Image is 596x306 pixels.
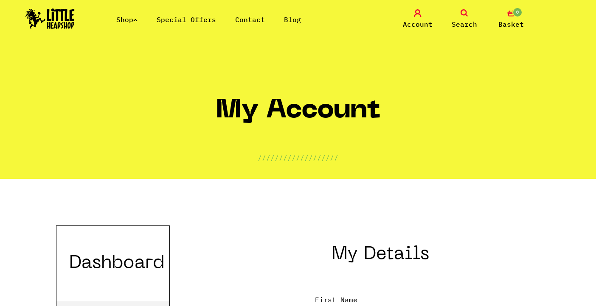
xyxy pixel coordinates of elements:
[235,15,265,24] a: Contact
[403,19,433,29] span: Account
[396,9,439,29] a: Account
[512,7,523,17] span: 0
[284,15,301,24] a: Blog
[258,153,338,163] p: ///////////////////
[25,8,75,29] img: Little Head Shop Logo
[221,247,540,273] h2: My Details
[490,9,532,29] a: 0 Basket
[116,15,138,24] a: Shop
[157,15,216,24] a: Special Offers
[443,9,486,29] a: Search
[221,295,452,305] label: First Name
[498,19,524,29] span: Basket
[452,19,477,29] span: Search
[216,96,380,131] h1: My Account
[56,247,169,280] h2: Dashboard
